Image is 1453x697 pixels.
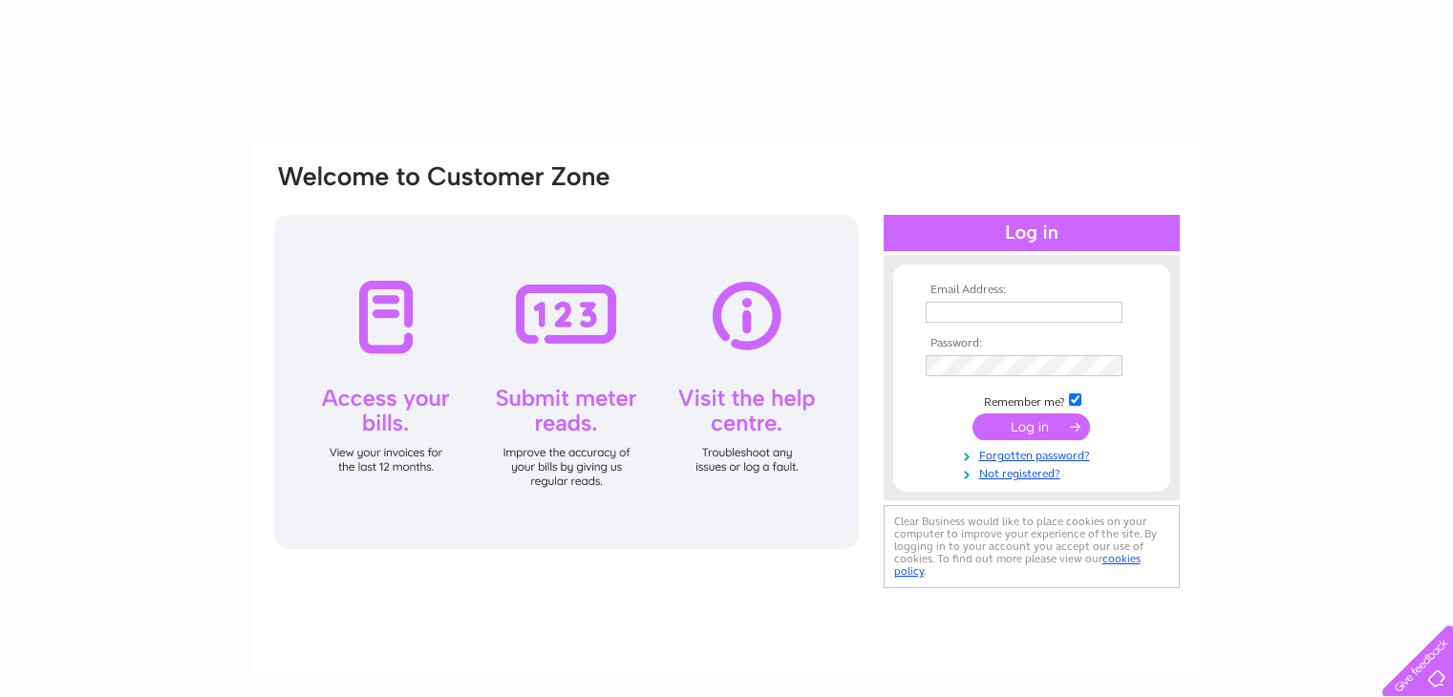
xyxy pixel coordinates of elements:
td: Remember me? [921,391,1143,410]
div: Clear Business would like to place cookies on your computer to improve your experience of the sit... [884,505,1180,588]
a: cookies policy [894,552,1141,578]
input: Submit [972,413,1090,440]
a: Forgotten password? [926,445,1143,463]
th: Password: [921,337,1143,350]
th: Email Address: [921,284,1143,297]
a: Not registered? [926,463,1143,481]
